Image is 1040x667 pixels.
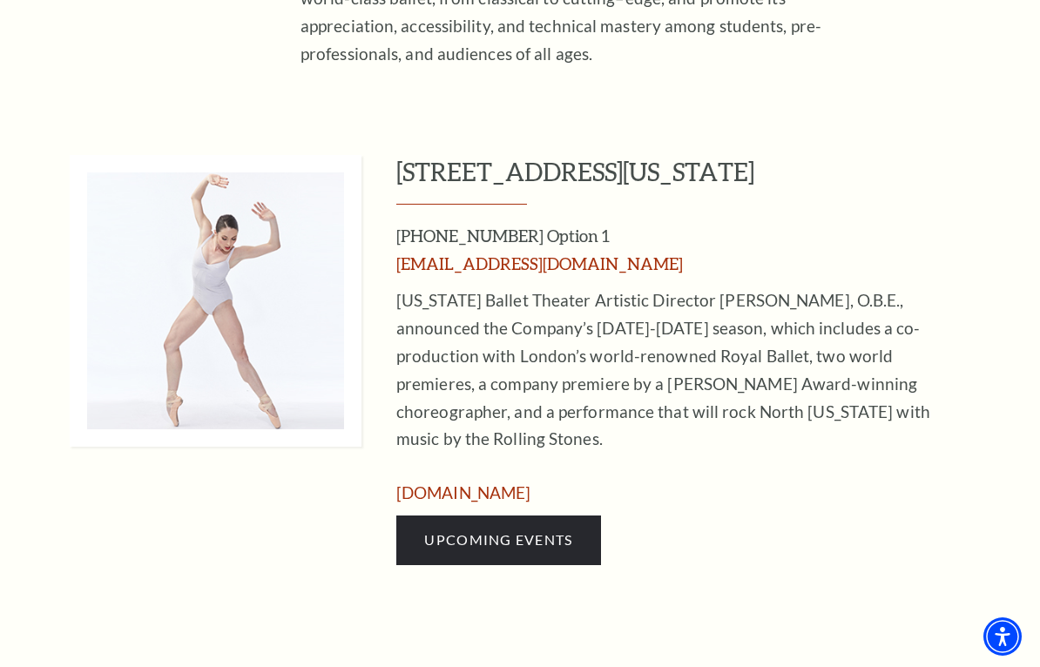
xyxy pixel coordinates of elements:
[396,515,601,564] a: Upcoming Events
[396,253,683,273] a: [EMAIL_ADDRESS][DOMAIN_NAME]
[396,155,1023,205] h3: [STREET_ADDRESS][US_STATE]
[983,617,1022,656] div: Accessibility Menu
[396,286,962,454] p: [US_STATE] Ballet Theater Artistic Director [PERSON_NAME], O.B.E., announced the Company’s [DATE]...
[424,531,572,548] span: Upcoming Events
[396,482,530,502] a: www.texasballettheater.org - open in a new tab
[396,222,962,278] h3: [PHONE_NUMBER] Option 1
[70,155,361,447] img: 1540 Mall Circle, Fort Worth, Texas 76116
